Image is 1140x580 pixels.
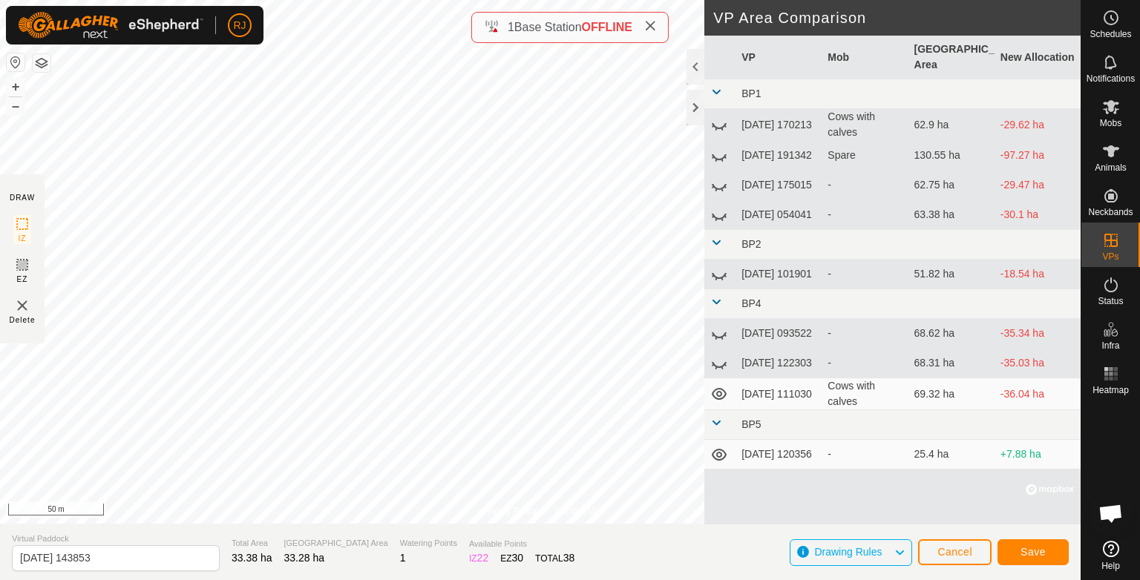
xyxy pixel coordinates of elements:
[736,349,822,378] td: [DATE] 122303
[7,97,24,115] button: –
[13,297,31,314] img: VP
[814,546,882,558] span: Drawing Rules
[995,200,1081,230] td: -30.1 ha
[822,36,908,79] th: Mob
[736,440,822,469] td: [DATE] 120356
[828,446,902,462] div: -
[828,148,902,163] div: Spare
[7,53,24,71] button: Reset Map
[828,207,902,223] div: -
[582,21,632,33] span: OFFLINE
[19,233,27,244] span: IZ
[12,533,220,545] span: Virtual Paddock
[828,378,902,409] div: Cows with calves
[828,266,902,282] div: -
[908,349,995,378] td: 68.31 ha
[995,440,1081,469] td: +7.88 ha
[736,171,822,200] td: [DATE] 175015
[828,326,902,341] div: -
[469,550,488,566] div: IZ
[400,552,406,564] span: 1
[736,319,822,349] td: [DATE] 093522
[736,141,822,171] td: [DATE] 191342
[10,314,36,326] span: Delete
[1098,297,1123,306] span: Status
[10,192,35,203] div: DRAW
[736,200,822,230] td: [DATE] 054041
[995,141,1081,171] td: -97.27 ha
[563,552,575,564] span: 38
[555,504,599,518] a: Contact Us
[908,260,995,289] td: 51.82 ha
[995,171,1081,200] td: -29.47 ha
[500,550,523,566] div: EZ
[1088,208,1133,217] span: Neckbands
[828,109,902,140] div: Cows with calves
[908,200,995,230] td: 63.38 ha
[995,109,1081,141] td: -29.62 ha
[232,537,272,550] span: Total Area
[508,21,514,33] span: 1
[1090,30,1131,39] span: Schedules
[482,504,537,518] a: Privacy Policy
[1095,163,1127,172] span: Animals
[233,18,246,33] span: RJ
[400,537,457,550] span: Watering Points
[7,78,24,96] button: +
[741,238,761,250] span: BP2
[1092,386,1129,395] span: Heatmap
[33,54,50,72] button: Map Layers
[908,378,995,410] td: 69.32 ha
[1021,546,1046,558] span: Save
[741,418,761,430] span: BP5
[18,12,203,39] img: Gallagher Logo
[908,440,995,469] td: 25.4 ha
[1087,74,1135,83] span: Notifications
[908,109,995,141] td: 62.9 ha
[995,319,1081,349] td: -35.34 ha
[1101,561,1120,570] span: Help
[828,177,902,193] div: -
[1102,252,1118,261] span: VPs
[918,539,992,565] button: Cancel
[469,538,574,550] span: Available Points
[908,319,995,349] td: 68.62 ha
[1081,535,1140,576] a: Help
[736,36,822,79] th: VP
[828,355,902,371] div: -
[284,537,388,550] span: [GEOGRAPHIC_DATA] Area
[1101,341,1119,350] span: Infra
[736,109,822,141] td: [DATE] 170213
[741,88,761,99] span: BP1
[284,552,325,564] span: 33.28 ha
[232,552,272,564] span: 33.38 ha
[741,297,761,309] span: BP4
[514,21,582,33] span: Base Station
[995,349,1081,378] td: -35.03 ha
[908,141,995,171] td: 130.55 ha
[736,260,822,289] td: [DATE] 101901
[477,552,489,564] span: 22
[736,378,822,410] td: [DATE] 111030
[512,552,524,564] span: 30
[995,36,1081,79] th: New Allocation
[908,36,995,79] th: [GEOGRAPHIC_DATA] Area
[995,260,1081,289] td: -18.54 ha
[713,9,1081,27] h2: VP Area Comparison
[995,378,1081,410] td: -36.04 ha
[937,546,972,558] span: Cancel
[535,550,574,566] div: TOTAL
[1089,491,1133,535] div: Open chat
[17,274,28,285] span: EZ
[997,539,1069,565] button: Save
[908,171,995,200] td: 62.75 ha
[1100,119,1121,128] span: Mobs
